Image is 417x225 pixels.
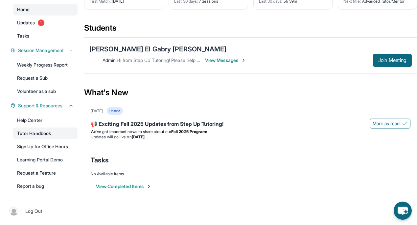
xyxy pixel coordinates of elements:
span: Mark as read [373,120,400,127]
img: Chevron-Right [241,58,246,63]
a: Learning Portal Demo [13,154,78,166]
span: We’ve got important news to share about our [91,129,171,134]
a: Tutor Handbook [13,127,78,139]
a: Volunteer as a sub [13,85,78,97]
div: [PERSON_NAME] El Gabry [PERSON_NAME] [89,44,227,54]
a: Request a Sub [13,72,78,84]
a: Home [13,4,78,15]
span: Tasks [91,155,109,165]
strong: Fall 2025 Program: [171,129,207,134]
img: user-img [9,207,18,216]
a: Report a bug [13,180,78,192]
a: Tasks [13,30,78,42]
span: Admin : [103,57,117,63]
a: |Log Out [7,204,78,218]
span: Updates [17,19,35,26]
div: 📢 Exciting Fall 2025 Updates from Step Up Tutoring! [91,120,410,129]
span: Home [17,6,30,13]
div: Unread [107,107,123,115]
span: View Messages [205,57,246,64]
a: Updates1 [13,17,78,29]
span: Session Management [18,47,64,54]
button: Join Meeting [373,54,412,67]
div: No Available Items [91,171,410,177]
div: [DATE] [91,108,103,114]
a: Help Center [13,114,78,126]
span: Tasks [17,33,29,39]
a: Weekly Progress Report [13,59,78,71]
span: Join Meeting [378,58,406,62]
button: Mark as read [370,119,410,128]
a: Request a Feature [13,167,78,179]
span: | [21,207,23,215]
button: Support & Resources [15,102,74,109]
button: Session Management [15,47,74,54]
button: View Completed Items [96,183,151,190]
span: Support & Resources [18,102,62,109]
div: What's New [84,78,417,107]
strong: [DATE] [132,134,147,139]
img: Mark as read [402,121,407,126]
a: Sign Up for Office Hours [13,141,78,153]
button: chat-button [394,202,412,220]
li: Updates will go live on [91,134,410,140]
span: 1 [38,19,44,26]
span: Log Out [25,208,42,214]
div: Students [84,23,417,37]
